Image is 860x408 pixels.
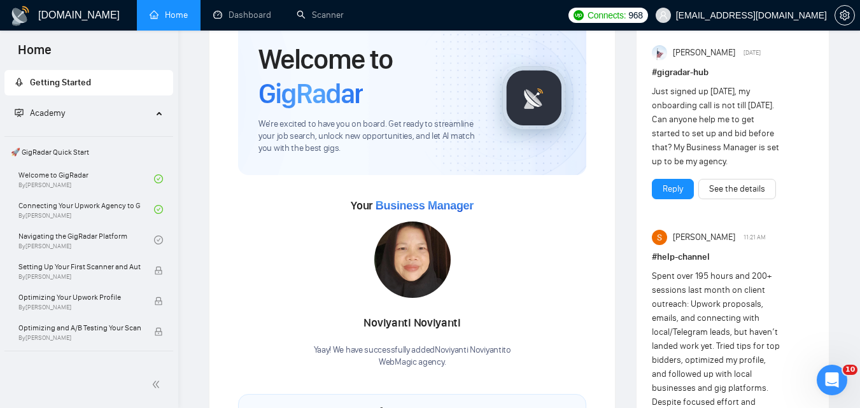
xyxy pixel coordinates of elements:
span: Connects: [588,8,626,22]
span: Business Manager [376,199,474,212]
span: fund-projection-screen [15,108,24,117]
li: Getting Started [4,70,173,95]
span: check-circle [154,174,163,183]
a: Connecting Your Upwork Agency to GigRadarBy[PERSON_NAME] [18,195,154,223]
span: check-circle [154,205,163,214]
span: 🚀 GigRadar Quick Start [6,139,172,165]
span: user [659,11,668,20]
span: lock [154,297,163,306]
span: lock [154,327,163,336]
span: Academy [30,108,65,118]
a: dashboardDashboard [213,10,271,20]
span: 👑 Agency Success with GigRadar [6,354,172,379]
button: setting [835,5,855,25]
span: check-circle [154,236,163,244]
p: WebMagic agency . [314,356,511,369]
span: We're excited to have you on board. Get ready to streamline your job search, unlock new opportuni... [258,118,482,155]
a: searchScanner [297,10,344,20]
img: logo [10,6,31,26]
button: Reply [652,179,694,199]
span: rocket [15,78,24,87]
span: Optimizing and A/B Testing Your Scanner for Better Results [18,321,141,334]
span: 11:21 AM [744,232,766,243]
img: Sameer Mansuri [652,230,667,245]
span: double-left [152,378,164,391]
span: Setting Up Your First Scanner and Auto-Bidder [18,260,141,273]
img: upwork-logo.png [574,10,584,20]
span: By [PERSON_NAME] [18,334,141,342]
span: Optimizing Your Upwork Profile [18,291,141,304]
span: Getting Started [30,77,91,88]
a: Welcome to GigRadarBy[PERSON_NAME] [18,165,154,193]
button: See the details [698,179,776,199]
span: Home [8,41,62,67]
img: Anisuzzaman Khan [652,45,667,60]
span: By [PERSON_NAME] [18,304,141,311]
iframe: Intercom live chat [817,365,847,395]
div: Just signed up [DATE], my onboarding call is not till [DATE]. Can anyone help me to get started t... [652,85,781,169]
img: gigradar-logo.png [502,66,566,130]
span: By [PERSON_NAME] [18,273,141,281]
span: [DATE] [744,47,761,59]
span: 10 [843,365,857,375]
a: setting [835,10,855,20]
img: 1700835522379-IMG-20231107-WA0007.jpg [374,222,451,298]
div: Yaay! We have successfully added Noviyanti Noviyanti to [314,344,511,369]
span: [PERSON_NAME] [673,46,735,60]
h1: Welcome to [258,42,482,111]
a: Reply [663,182,683,196]
span: GigRadar [258,76,363,111]
span: setting [835,10,854,20]
a: homeHome [150,10,188,20]
h1: # gigradar-hub [652,66,814,80]
div: Noviyanti Noviyanti [314,313,511,334]
h1: # help-channel [652,250,814,264]
span: [PERSON_NAME] [673,230,735,244]
span: 968 [628,8,642,22]
a: Navigating the GigRadar PlatformBy[PERSON_NAME] [18,226,154,254]
span: Academy [15,108,65,118]
span: lock [154,266,163,275]
a: See the details [709,182,765,196]
span: Your [351,199,474,213]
